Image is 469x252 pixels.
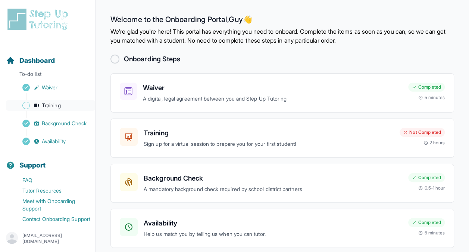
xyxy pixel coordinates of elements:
[110,209,454,248] a: AvailabilityHelp us match you by telling us when you can tutor.Completed5 minutes
[144,128,394,138] h3: Training
[6,196,95,214] a: Meet with Onboarding Support
[6,82,95,93] a: Waiver
[144,140,394,148] p: Sign up for a virtual session to prepare you for your first student!
[418,185,445,191] div: 0.5-1 hour
[144,218,402,228] h3: Availability
[6,185,95,196] a: Tutor Resources
[110,27,454,45] p: We're glad you're here! This portal has everything you need to onboard. Complete the items as soo...
[42,138,66,145] span: Availability
[3,148,92,173] button: Support
[124,54,180,64] h2: Onboarding Steps
[3,43,92,69] button: Dashboard
[42,120,87,127] span: Background Check
[418,230,445,236] div: 5 minutes
[6,118,95,129] a: Background Check
[110,73,454,113] a: WaiverA digital, legal agreement between you and Step Up TutoringCompleted5 minutes
[6,100,95,111] a: Training
[144,185,402,194] p: A mandatory background check required by school district partners
[6,175,95,185] a: FAQ
[6,232,89,245] button: [EMAIL_ADDRESS][DOMAIN_NAME]
[19,55,55,66] span: Dashboard
[6,214,95,224] a: Contact Onboarding Support
[144,173,402,184] h3: Background Check
[408,83,445,92] div: Completed
[42,102,61,109] span: Training
[6,7,72,31] img: logo
[42,84,57,91] span: Waiver
[6,55,55,66] a: Dashboard
[144,230,402,239] p: Help us match you by telling us when you can tutor.
[6,136,95,147] a: Availability
[408,218,445,227] div: Completed
[408,173,445,182] div: Completed
[143,83,402,93] h3: Waiver
[110,119,454,158] a: TrainingSign up for a virtual session to prepare you for your first student!Not Completed2 hours
[423,140,445,146] div: 2 hours
[143,95,402,103] p: A digital, legal agreement between you and Step Up Tutoring
[110,164,454,203] a: Background CheckA mandatory background check required by school district partnersCompleted0.5-1 hour
[418,95,445,101] div: 5 minutes
[22,233,89,245] p: [EMAIL_ADDRESS][DOMAIN_NAME]
[400,128,445,137] div: Not Completed
[3,70,92,81] p: To-do list
[19,160,46,170] span: Support
[110,15,454,27] h2: Welcome to the Onboarding Portal, Guy 👋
